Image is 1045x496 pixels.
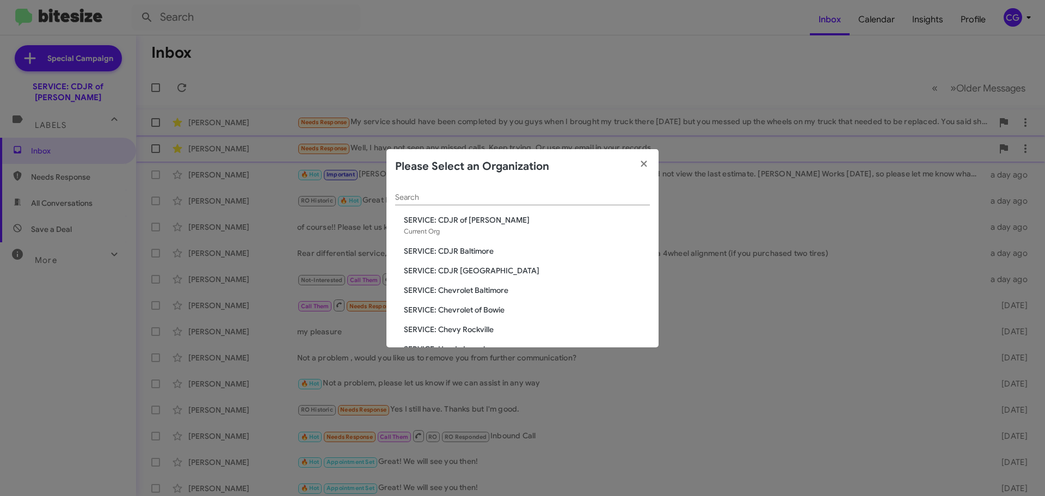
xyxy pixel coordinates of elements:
[404,265,650,276] span: SERVICE: CDJR [GEOGRAPHIC_DATA]
[404,324,650,335] span: SERVICE: Chevy Rockville
[404,246,650,256] span: SERVICE: CDJR Baltimore
[404,344,650,354] span: SERVICE: Honda Laurel
[404,304,650,315] span: SERVICE: Chevrolet of Bowie
[404,215,650,225] span: SERVICE: CDJR of [PERSON_NAME]
[395,158,549,175] h2: Please Select an Organization
[404,227,440,235] span: Current Org
[404,285,650,296] span: SERVICE: Chevrolet Baltimore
